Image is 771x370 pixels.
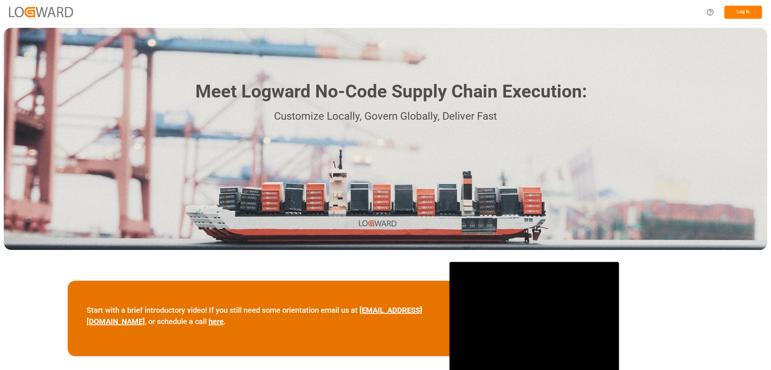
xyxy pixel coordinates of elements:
button: Log In [724,6,762,19]
p: Customize Locally, Govern Globally, Deliver Fast [184,108,587,125]
a: here [209,317,224,326]
p: Start with a brief introductory video! If you still need some orientation email us at , or schedu... [87,305,431,327]
button: Help Center [702,4,719,21]
h1: Meet Logward No-Code Supply Chain Execution: [195,78,587,105]
a: [EMAIL_ADDRESS][DOMAIN_NAME] [87,306,422,326]
img: Logward_new_orange.png [9,7,73,17]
